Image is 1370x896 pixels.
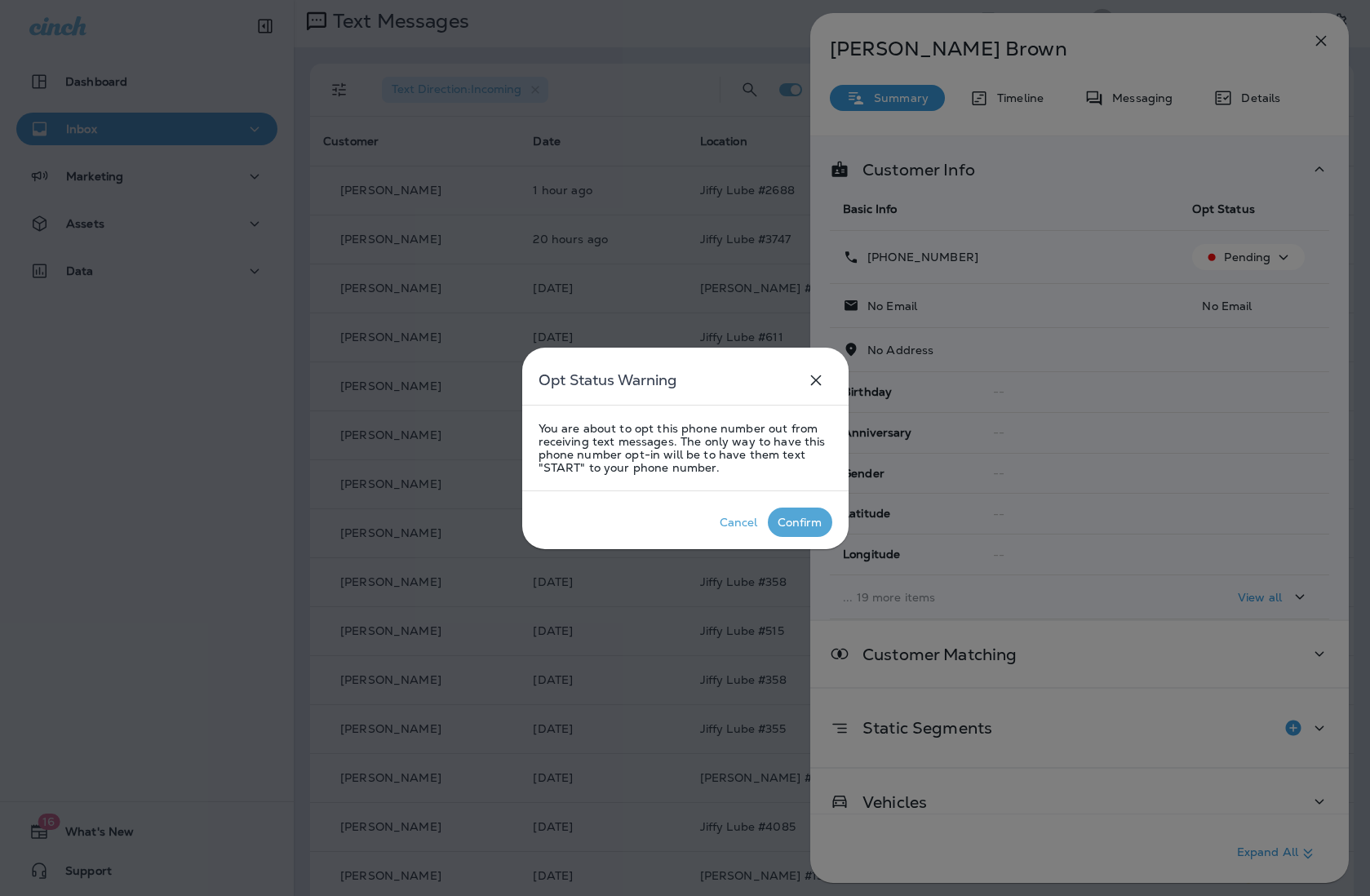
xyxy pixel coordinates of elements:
button: Cancel [710,508,768,537]
button: close [800,364,832,397]
button: Confirm [768,508,832,537]
div: Cancel [720,516,758,529]
p: You are about to opt this phone number out from receiving text messages. The only way to have thi... [539,422,832,474]
h5: Opt Status Warning [539,367,676,393]
div: Confirm [778,516,822,529]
